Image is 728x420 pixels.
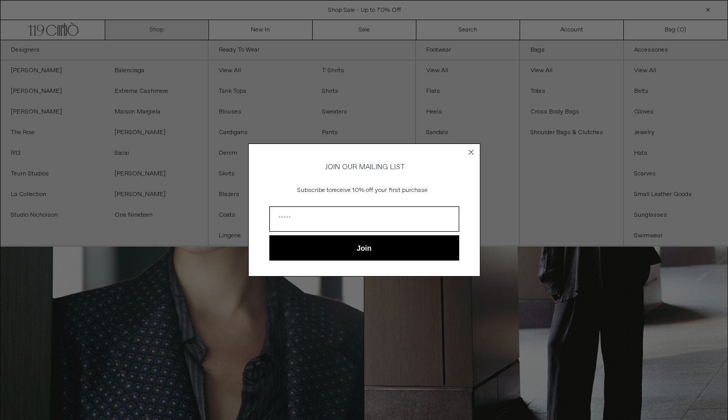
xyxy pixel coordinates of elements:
span: receive 10% off your first purchase [332,186,428,195]
button: Close dialog [466,147,476,157]
input: Email [269,206,459,232]
button: Join [269,235,459,261]
span: JOIN OUR MAILING LIST [323,163,405,172]
span: Subscribe to [297,186,332,195]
